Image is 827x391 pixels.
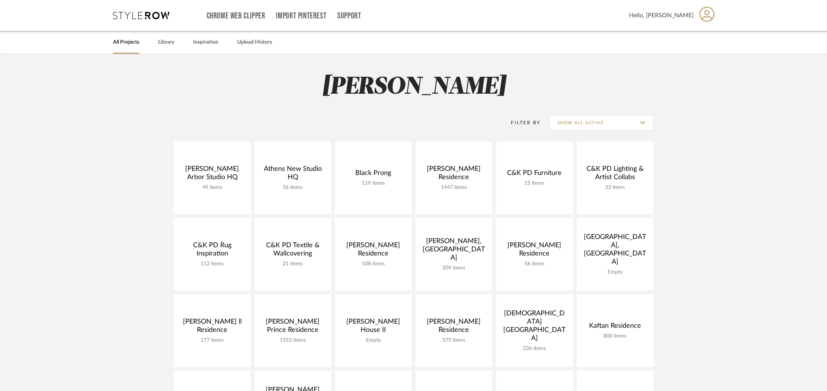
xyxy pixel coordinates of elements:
[341,337,406,344] div: Empty
[180,318,245,337] div: [PERSON_NAME] ll Residence
[260,261,325,267] div: 21 items
[583,322,647,333] div: Kaftan Residence
[502,241,567,261] div: [PERSON_NAME] Residence
[180,261,245,267] div: 112 items
[422,165,486,184] div: [PERSON_NAME] Residence
[143,73,685,101] h2: [PERSON_NAME]
[180,337,245,344] div: 177 items
[337,13,361,19] a: Support
[180,241,245,261] div: C&K PD Rug Inspiration
[341,241,406,261] div: [PERSON_NAME] Residence
[260,241,325,261] div: C&K PD Textile & Wallcovering
[502,345,567,352] div: 236 items
[260,337,325,344] div: 1553 items
[502,169,567,180] div: C&K PD Furniture
[422,337,486,344] div: 575 items
[341,169,406,180] div: Black Prong
[422,265,486,271] div: 209 items
[180,184,245,191] div: 49 items
[113,37,139,47] a: All Projects
[341,318,406,337] div: [PERSON_NAME] House II
[502,309,567,345] div: [DEMOGRAPHIC_DATA] [GEOGRAPHIC_DATA]
[207,13,265,19] a: Chrome Web Clipper
[237,37,272,47] a: Upload History
[583,165,647,184] div: C&K PD Lighting & Artist Collabs
[276,13,326,19] a: Import Pinterest
[629,11,694,20] span: Hello, [PERSON_NAME]
[583,333,647,339] div: 800 items
[341,180,406,187] div: 119 items
[260,184,325,191] div: 36 items
[260,165,325,184] div: Athens New Studio HQ
[422,318,486,337] div: [PERSON_NAME] Residence
[502,180,567,187] div: 15 items
[502,261,567,267] div: 56 items
[583,269,647,275] div: Empty
[583,233,647,269] div: [GEOGRAPHIC_DATA], [GEOGRAPHIC_DATA]
[180,165,245,184] div: [PERSON_NAME] Arbor Studio HQ
[193,37,218,47] a: Inspiration
[422,237,486,265] div: [PERSON_NAME], [GEOGRAPHIC_DATA]
[501,119,541,126] div: Filter By
[341,261,406,267] div: 108 items
[158,37,174,47] a: Library
[260,318,325,337] div: [PERSON_NAME] Prince Residence
[422,184,486,191] div: 1447 items
[583,184,647,191] div: 33 items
